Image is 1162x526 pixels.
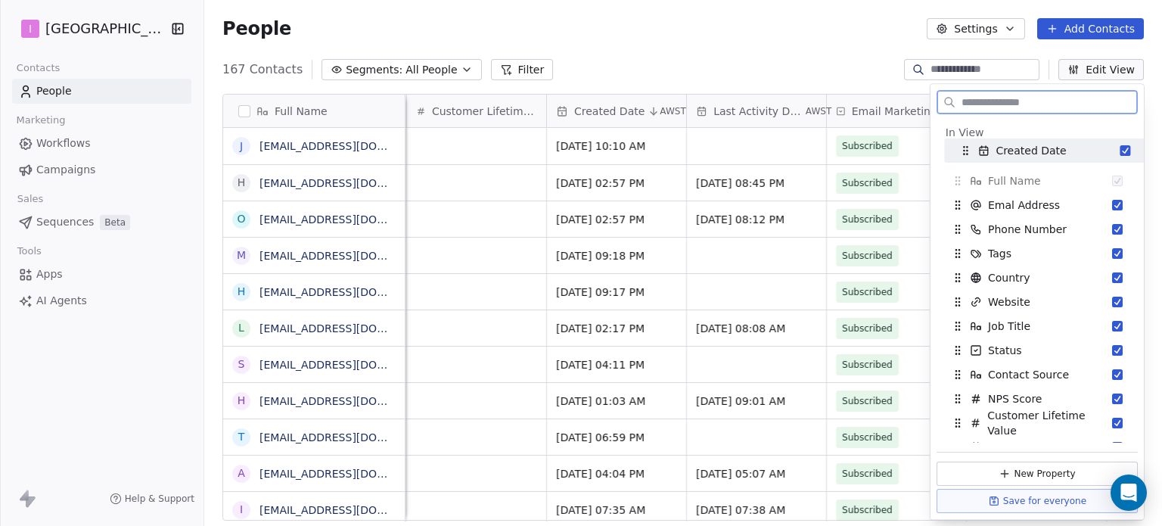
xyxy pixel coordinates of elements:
[238,356,245,372] div: s
[988,319,1030,334] span: Job Title
[259,250,445,262] a: [EMAIL_ADDRESS][DOMAIN_NAME]
[238,320,244,336] div: l
[259,322,445,335] a: [EMAIL_ADDRESS][DOMAIN_NAME]
[937,387,1138,411] div: NPS Score
[988,246,1011,261] span: Tags
[574,104,645,119] span: Created Date
[937,363,1138,387] div: Contact Source
[556,285,677,300] span: [DATE] 09:17 PM
[842,248,893,263] span: Subscribed
[696,176,817,191] span: [DATE] 08:45 PM
[556,466,677,481] span: [DATE] 04:04 PM
[259,177,445,189] a: [EMAIL_ADDRESS][DOMAIN_NAME]
[842,212,893,227] span: Subscribed
[988,270,1030,285] span: Country
[927,18,1024,39] button: Settings
[10,109,72,132] span: Marketing
[556,321,677,336] span: [DATE] 02:17 PM
[12,288,191,313] a: AI Agents
[937,169,1138,193] div: Full Name
[11,240,48,263] span: Tools
[259,286,445,298] a: [EMAIL_ADDRESS][DOMAIN_NAME]
[259,213,445,226] a: [EMAIL_ADDRESS][DOMAIN_NAME]
[237,247,246,263] div: m
[988,173,1041,188] span: Full Name
[18,16,161,42] button: I[GEOGRAPHIC_DATA]
[259,504,445,516] a: [EMAIL_ADDRESS][DOMAIN_NAME]
[556,503,677,518] span: [DATE] 07:35 AM
[238,393,246,409] div: h
[346,62,402,78] span: Segments:
[36,266,63,282] span: Apps
[988,222,1067,237] span: Phone Number
[988,367,1069,382] span: Contact Source
[996,143,1066,158] span: Created Date
[240,139,243,154] div: j
[407,95,546,127] div: Customer Lifetime Value
[696,394,817,409] span: [DATE] 09:01 AM
[223,128,405,521] div: grid
[842,430,893,445] span: Subscribed
[827,95,966,127] div: Email Marketing Consent
[12,131,191,156] a: Workflows
[713,104,803,119] span: Last Activity Date
[556,139,677,154] span: [DATE] 10:10 AM
[988,440,1082,455] span: Last Activity Date
[806,105,832,117] span: AWST
[687,95,826,127] div: Last Activity DateAWST
[36,162,95,178] span: Campaigns
[556,176,677,191] span: [DATE] 02:57 PM
[11,188,50,210] span: Sales
[937,193,1138,217] div: Emal Address
[937,217,1138,241] div: Phone Number
[491,59,554,80] button: Filter
[1037,18,1144,39] button: Add Contacts
[29,21,32,36] span: I
[937,290,1138,314] div: Website
[1111,475,1147,511] div: Open Intercom Messenger
[12,262,191,287] a: Apps
[222,61,303,79] span: 167 Contacts
[937,462,1138,486] button: New Property
[937,241,1138,266] div: Tags
[556,357,677,372] span: [DATE] 04:11 PM
[12,210,191,235] a: SequencesBeta
[842,139,893,154] span: Subscribed
[937,314,1138,338] div: Job Title
[842,176,893,191] span: Subscribed
[556,248,677,263] span: [DATE] 09:18 PM
[275,104,328,119] span: Full Name
[240,502,243,518] div: i
[842,285,893,300] span: Subscribed
[842,503,893,518] span: Subscribed
[36,83,72,99] span: People
[660,105,686,117] span: AWST
[259,359,445,371] a: [EMAIL_ADDRESS][DOMAIN_NAME]
[259,431,445,444] a: [EMAIL_ADDRESS][DOMAIN_NAME]
[405,62,457,78] span: All People
[100,215,130,230] span: Beta
[988,391,1042,406] span: NPS Score
[696,503,817,518] span: [DATE] 07:38 AM
[10,57,67,79] span: Contacts
[238,429,245,445] div: t
[12,157,191,182] a: Campaigns
[946,125,1129,140] div: In View
[12,79,191,104] a: People
[1058,59,1144,80] button: Edit View
[259,140,445,152] a: [EMAIL_ADDRESS][DOMAIN_NAME]
[36,214,94,230] span: Sequences
[237,211,245,227] div: o
[36,135,91,151] span: Workflows
[988,294,1030,310] span: Website
[238,465,245,481] div: a
[842,357,893,372] span: Subscribed
[45,19,167,39] span: [GEOGRAPHIC_DATA]
[222,17,291,40] span: People
[842,466,893,481] span: Subscribed
[556,212,677,227] span: [DATE] 02:57 PM
[223,95,405,127] div: Full Name
[547,95,686,127] div: Created DateAWST
[937,266,1138,290] div: Country
[125,493,194,505] span: Help & Support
